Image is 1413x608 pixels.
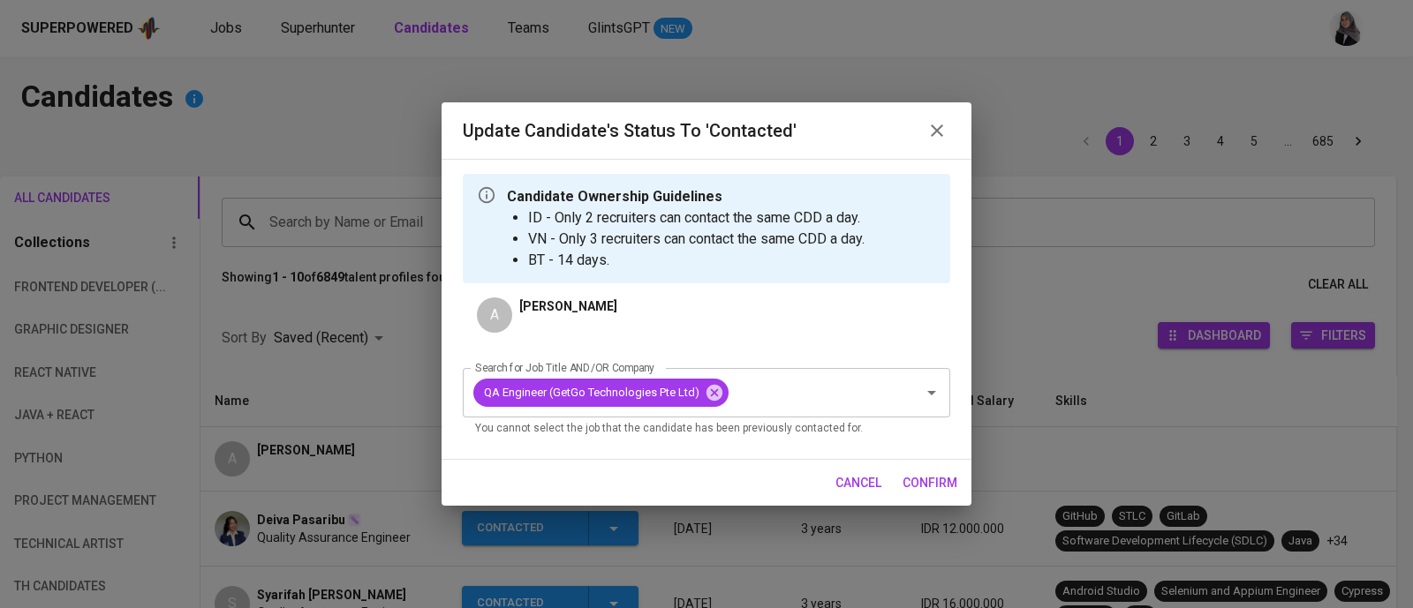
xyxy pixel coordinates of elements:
[477,297,512,333] div: A
[473,384,710,401] span: QA Engineer (GetGo Technologies Pte Ltd)
[507,186,865,207] p: Candidate Ownership Guidelines
[475,420,938,438] p: You cannot select the job that the candidate has been previously contacted for.
[828,467,888,499] button: cancel
[903,472,957,494] span: confirm
[919,380,944,405] button: Open
[473,379,729,407] div: QA Engineer (GetGo Technologies Pte Ltd)
[528,250,865,271] li: BT - 14 days.
[463,116,797,145] h6: Update Candidate's Status to 'Contacted'
[519,297,617,315] p: [PERSON_NAME]
[528,229,865,250] li: VN - Only 3 recruiters can contact the same CDD a day.
[528,207,865,229] li: ID - Only 2 recruiters can contact the same CDD a day.
[835,472,881,494] span: cancel
[895,467,964,499] button: confirm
